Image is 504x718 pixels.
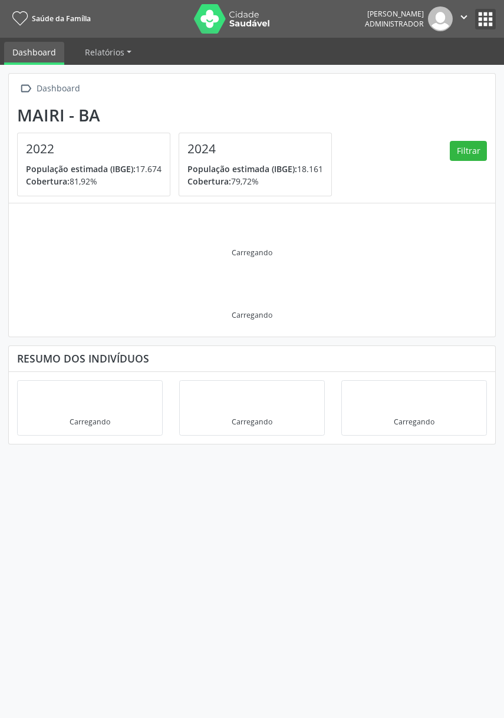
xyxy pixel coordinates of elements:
a:  Dashboard [17,80,82,97]
span: Administrador [365,19,424,29]
p: 81,92% [26,175,162,187]
a: Relatórios [77,42,140,62]
h4: 2024 [187,141,323,156]
div: Carregando [70,417,110,427]
i:  [457,11,470,24]
span: População estimada (IBGE): [26,163,136,174]
span: Cobertura: [26,176,70,187]
a: Dashboard [4,42,64,65]
button: Filtrar [450,141,487,161]
a: Saúde da Família [8,9,91,28]
div: Mairi - BA [17,106,340,125]
p: 79,72% [187,175,323,187]
span: Relatórios [85,47,124,58]
p: 18.161 [187,163,323,175]
button:  [453,6,475,31]
span: Cobertura: [187,176,231,187]
p: 17.674 [26,163,162,175]
div: Carregando [232,310,272,320]
div: Carregando [394,417,434,427]
h4: 2022 [26,141,162,156]
div: Carregando [232,417,272,427]
span: População estimada (IBGE): [187,163,297,174]
div: [PERSON_NAME] [365,9,424,19]
i:  [17,80,34,97]
div: Carregando [232,248,272,258]
div: Dashboard [34,80,82,97]
span: Saúde da Família [32,14,91,24]
img: img [428,6,453,31]
div: Resumo dos indivíduos [17,352,487,365]
button: apps [475,9,496,29]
